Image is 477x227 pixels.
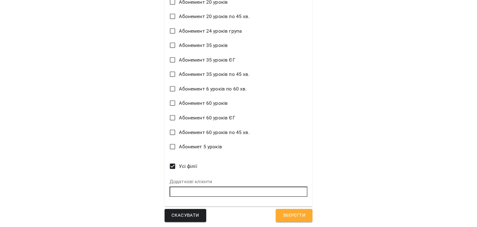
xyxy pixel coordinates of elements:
[283,211,306,220] span: Зберегти
[179,143,222,151] span: Абонемет 5 уроків
[179,85,247,93] span: Абонемент 6 уроків по 60 хв.
[179,114,235,122] span: Абонемент 60 уроків ЄГ
[179,163,197,170] span: Усі філії
[179,71,249,78] span: Абонемент 35 уроків по 45 хв.
[171,211,199,220] span: Скасувати
[179,100,228,107] span: Абонемент 60 уроків
[179,56,235,64] span: Абонемент 35 уроків ЄГ
[165,209,206,222] button: Скасувати
[179,13,249,20] span: Абонемент 20 уроків по 45 хв.
[179,129,249,136] span: Абонемент 60 уроків по 45 хв.
[276,209,312,222] button: Зберегти
[179,27,242,35] span: Абонемент 24 уроків група
[179,42,228,49] span: Абонемент 35 уроків
[170,179,307,184] label: Додаткові клієнти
